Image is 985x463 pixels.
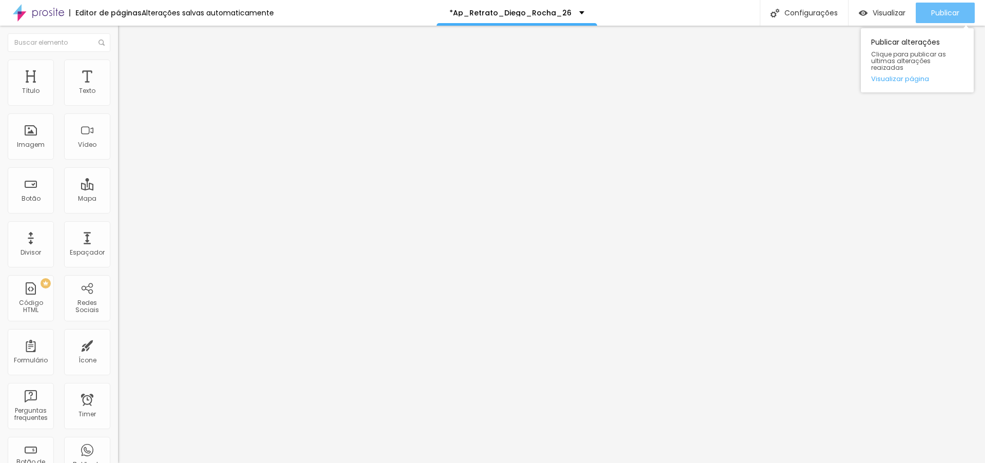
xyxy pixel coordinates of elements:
[10,407,51,422] div: Perguntas frequentes
[849,3,916,23] button: Visualizar
[771,9,779,17] img: Icone
[17,141,45,148] div: Imagem
[78,411,96,418] div: Timer
[21,249,41,256] div: Divisor
[931,9,959,17] span: Publicar
[871,51,963,71] span: Clique para publicar as ultimas alterações reaizadas
[22,195,41,202] div: Botão
[916,3,975,23] button: Publicar
[118,26,985,463] iframe: Editor
[10,299,51,314] div: Código HTML
[14,357,48,364] div: Formulário
[70,249,105,256] div: Espaçador
[79,87,95,94] div: Texto
[22,87,40,94] div: Título
[67,299,107,314] div: Redes Sociais
[449,9,572,16] p: *Ap_Retrato_Diego_Rocha_26
[142,9,274,16] div: Alterações salvas automaticamente
[78,195,96,202] div: Mapa
[78,141,96,148] div: Vídeo
[859,9,868,17] img: view-1.svg
[873,9,905,17] span: Visualizar
[98,40,105,46] img: Icone
[8,33,110,52] input: Buscar elemento
[78,357,96,364] div: Ícone
[861,28,974,92] div: Publicar alterações
[69,9,142,16] div: Editor de páginas
[871,75,963,82] a: Visualizar página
